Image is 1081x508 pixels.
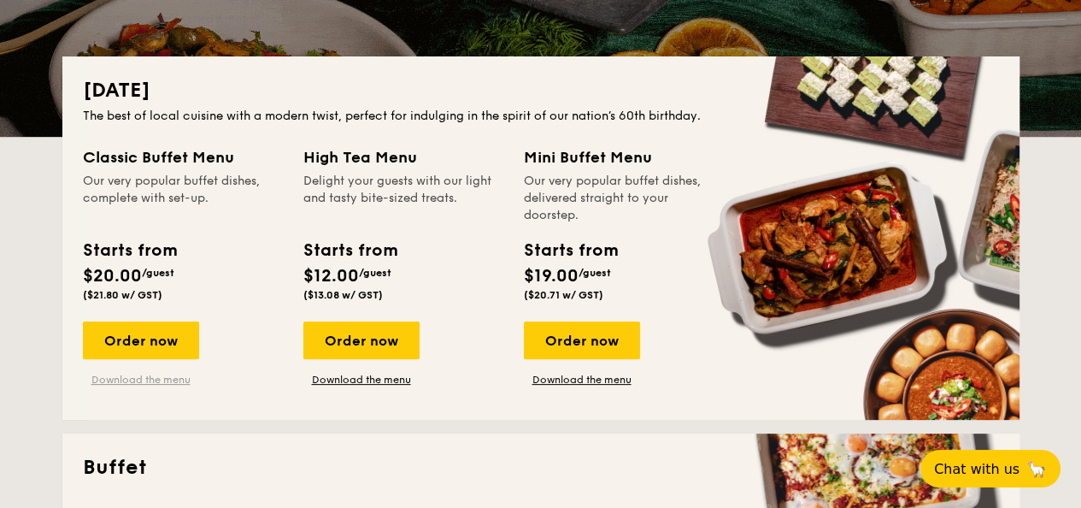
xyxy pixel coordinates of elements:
div: Order now [524,322,640,359]
div: Starts from [303,238,397,263]
div: Mini Buffet Menu [524,145,724,169]
h2: [DATE] [83,77,999,104]
div: Our very popular buffet dishes, complete with set-up. [83,173,283,224]
button: Chat with us🦙 [920,450,1060,487]
div: Starts from [524,238,617,263]
span: /guest [142,267,174,279]
div: Delight your guests with our light and tasty bite-sized treats. [303,173,503,224]
span: ($13.08 w/ GST) [303,289,383,301]
div: Classic Buffet Menu [83,145,283,169]
span: $19.00 [524,266,579,286]
span: /guest [579,267,611,279]
span: ($20.71 w/ GST) [524,289,603,301]
div: Order now [83,322,199,359]
a: Download the menu [303,373,420,387]
a: Download the menu [83,373,199,387]
span: $20.00 [83,266,142,286]
h2: Buffet [83,454,999,481]
span: $12.00 [303,266,359,286]
a: Download the menu [524,373,640,387]
span: 🦙 [1026,459,1047,479]
span: ($21.80 w/ GST) [83,289,162,301]
div: High Tea Menu [303,145,503,169]
div: The best of local cuisine with a modern twist, perfect for indulging in the spirit of our nation’... [83,108,999,125]
span: /guest [359,267,391,279]
div: Order now [303,322,420,359]
div: Starts from [83,238,176,263]
div: Our very popular buffet dishes, delivered straight to your doorstep. [524,173,724,224]
span: Chat with us [934,461,1019,477]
